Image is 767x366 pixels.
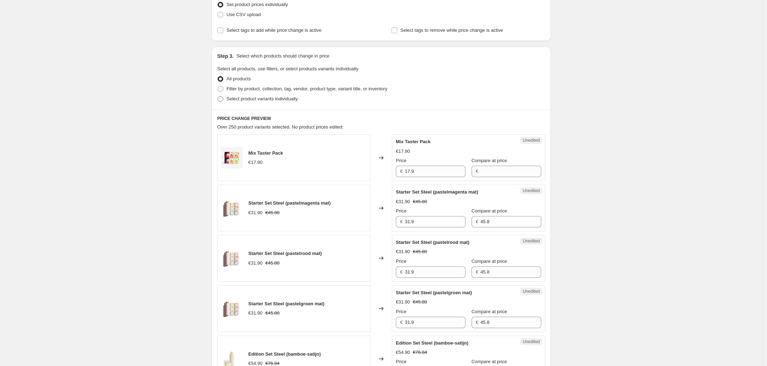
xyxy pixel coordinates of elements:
img: Variety_Taster_Pack_80x.png [221,147,243,169]
span: Mix Taster Pack [396,139,430,144]
span: Unedited [523,238,540,244]
span: Compare at price [472,259,507,264]
span: Unedited [523,188,540,194]
span: Unedited [523,137,540,143]
span: € [476,269,478,275]
span: Price [396,208,407,214]
span: Starter Set Steel (pastelrood mat) [396,240,469,245]
span: Use CSV upload [226,12,261,17]
span: Price [396,359,407,364]
span: € [476,169,478,174]
span: Set product prices individually [226,2,288,7]
img: waterdrop_starter_set_steel_layout_Relax_80x.png [221,247,243,269]
div: €31.90 [396,198,410,205]
strike: €45.80 [413,299,427,306]
span: Select product variants individually [226,96,298,101]
strike: €45.80 [265,310,280,317]
p: Select which products should change in price [236,52,329,60]
strike: €45.80 [413,248,427,255]
span: Select tags to remove while price change is active [400,27,503,33]
span: € [476,320,478,325]
span: Price [396,309,407,314]
img: waterdrop_starter_set_steel_layout_Relax_80x.png [221,298,243,319]
img: waterdrop_starter_set_steel_layout_Relax_80x.png [221,197,243,219]
span: Starter Set Steel (pastelmagenta mat) [248,200,330,206]
span: Select all products, use filters, or select products variants individually [217,66,358,71]
span: Compare at price [472,158,507,163]
span: Over 250 product variants selected. No product prices edited: [217,124,343,130]
span: Mix Taster Pack [248,150,283,156]
span: Price [396,259,407,264]
strike: €45.80 [265,209,280,216]
div: €31.90 [248,209,263,216]
span: € [400,320,403,325]
span: Starter Set Steel (pastelrood mat) [248,251,322,256]
span: Starter Set Steel (pastelgroen mat) [396,290,472,295]
div: €31.90 [248,310,263,317]
span: Compare at price [472,359,507,364]
span: Price [396,158,407,163]
span: Filter by product, collection, tag, vendor, product type, variant title, or inventory [226,86,387,91]
span: Unedited [523,289,540,294]
span: Starter Set Steel (pastelgroen mat) [248,301,324,306]
strike: €76.84 [413,349,427,356]
span: € [400,169,403,174]
span: Edition Set Steel (bamboe-satijn) [396,340,468,346]
strike: €45.80 [413,198,427,205]
span: € [476,219,478,224]
div: €31.90 [248,260,263,267]
strike: €45.80 [265,260,280,267]
h2: Step 3. [217,52,234,60]
div: €17.90 [396,148,410,155]
span: Compare at price [472,208,507,214]
span: Select tags to add while price change is active [226,27,322,33]
span: Starter Set Steel (pastelmagenta mat) [396,189,478,195]
span: All products [226,76,251,81]
span: € [400,269,403,275]
span: Edition Set Steel (bamboe-satijn) [248,351,321,357]
h6: PRICE CHANGE PREVIEW [217,116,545,121]
span: € [400,219,403,224]
div: €54.90 [396,349,410,356]
div: €31.90 [396,248,410,255]
span: Compare at price [472,309,507,314]
div: €31.90 [396,299,410,306]
div: €17.90 [248,159,263,166]
span: Unedited [523,339,540,345]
